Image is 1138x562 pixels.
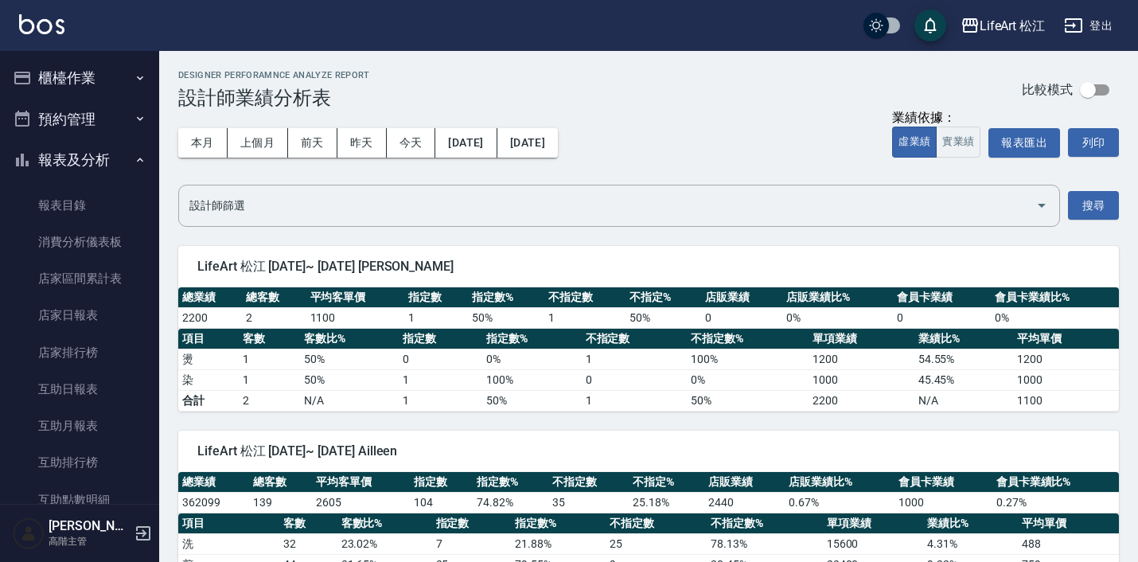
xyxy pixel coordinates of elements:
[6,224,153,260] a: 消費分析儀表板
[6,297,153,334] a: 店家日報表
[782,307,893,328] td: 0 %
[279,513,337,534] th: 客數
[178,329,239,349] th: 項目
[936,127,980,158] button: 實業績
[13,517,45,549] img: Person
[1058,11,1119,41] button: 登出
[687,329,809,349] th: 不指定數%
[1068,128,1119,157] button: 列印
[992,492,1119,513] td: 0.27 %
[6,57,153,99] button: 櫃檯作業
[1013,390,1119,411] td: 1100
[6,187,153,224] a: 報表目錄
[410,472,474,493] th: 指定數
[892,127,937,158] button: 虛業績
[6,482,153,518] a: 互助點數明細
[178,533,279,554] td: 洗
[687,349,809,369] td: 100 %
[239,329,299,349] th: 客數
[239,369,299,390] td: 1
[511,513,606,534] th: 指定數%
[606,533,707,554] td: 25
[249,472,313,493] th: 總客數
[894,472,992,493] th: 會員卡業績
[809,329,914,349] th: 單項業績
[991,287,1119,308] th: 會員卡業績比%
[404,307,468,328] td: 1
[49,518,130,534] h5: [PERSON_NAME]
[6,260,153,297] a: 店家區間累計表
[312,472,410,493] th: 平均客單價
[980,16,1046,36] div: LifeArt 松江
[893,287,991,308] th: 會員卡業績
[511,533,606,554] td: 21.88 %
[988,128,1060,158] button: 報表匯出
[914,390,1014,411] td: N/A
[337,533,432,554] td: 23.02 %
[482,349,582,369] td: 0 %
[782,287,893,308] th: 店販業績比%
[687,390,809,411] td: 50%
[473,492,548,513] td: 74.82 %
[197,259,1100,275] span: LifeArt 松江 [DATE]~ [DATE] [PERSON_NAME]
[785,472,894,493] th: 店販業績比%
[1068,191,1119,221] button: 搜尋
[279,533,337,554] td: 32
[306,287,404,308] th: 平均客單價
[892,110,980,127] div: 業績依據：
[288,128,337,158] button: 前天
[954,10,1052,42] button: LifeArt 松江
[1022,81,1073,98] p: 比較模式
[6,139,153,181] button: 報表及分析
[629,492,704,513] td: 25.18 %
[432,513,512,534] th: 指定數
[914,10,946,41] button: save
[582,369,688,390] td: 0
[914,369,1014,390] td: 45.45 %
[249,492,313,513] td: 139
[178,369,239,390] td: 染
[1013,369,1119,390] td: 1000
[242,287,306,308] th: 總客數
[239,349,299,369] td: 1
[707,533,823,554] td: 78.13 %
[544,307,626,328] td: 1
[387,128,436,158] button: 今天
[435,128,497,158] button: [DATE]
[473,472,548,493] th: 指定數%
[704,472,785,493] th: 店販業績
[823,533,924,554] td: 15600
[606,513,707,534] th: 不指定數
[178,329,1119,412] table: a dense table
[337,128,387,158] button: 昨天
[785,492,894,513] td: 0.67 %
[6,334,153,371] a: 店家排行榜
[300,329,399,349] th: 客數比%
[6,408,153,444] a: 互助月報表
[923,513,1018,534] th: 業績比%
[228,128,288,158] button: 上個月
[197,443,1100,459] span: LifeArt 松江 [DATE]~ [DATE] Ailleen
[991,307,1119,328] td: 0 %
[404,287,468,308] th: 指定數
[468,307,544,328] td: 50 %
[399,369,482,390] td: 1
[482,390,582,411] td: 50%
[1013,329,1119,349] th: 平均單價
[582,329,688,349] th: 不指定數
[548,492,629,513] td: 35
[894,492,992,513] td: 1000
[432,533,512,554] td: 7
[410,492,474,513] td: 104
[1018,513,1119,534] th: 平均單價
[178,472,1119,513] table: a dense table
[992,472,1119,493] th: 會員卡業績比%
[6,371,153,408] a: 互助日報表
[468,287,544,308] th: 指定數%
[337,513,432,534] th: 客數比%
[809,369,914,390] td: 1000
[399,390,482,411] td: 1
[893,307,991,328] td: 0
[178,70,370,80] h2: Designer Perforamnce Analyze Report
[178,87,370,109] h3: 設計師業績分析表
